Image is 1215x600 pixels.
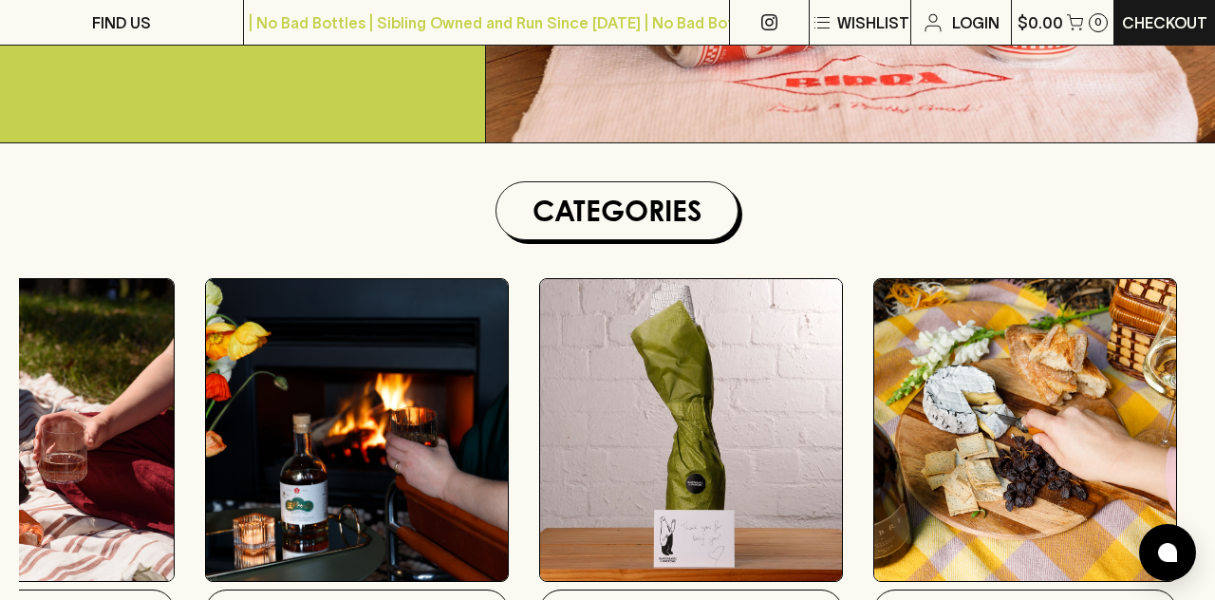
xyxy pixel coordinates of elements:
[206,279,508,581] img: gospel_collab-2 1
[92,11,151,34] p: FIND US
[1158,543,1177,562] img: bubble-icon
[1018,11,1063,34] p: $0.00
[504,190,730,232] h1: Categories
[540,279,842,581] img: GIFT WRA-16 1
[952,11,1000,34] p: Login
[1094,17,1102,28] p: 0
[837,11,909,34] p: Wishlist
[1122,11,1207,34] p: Checkout
[874,279,1176,581] img: Bottle-Drop 1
